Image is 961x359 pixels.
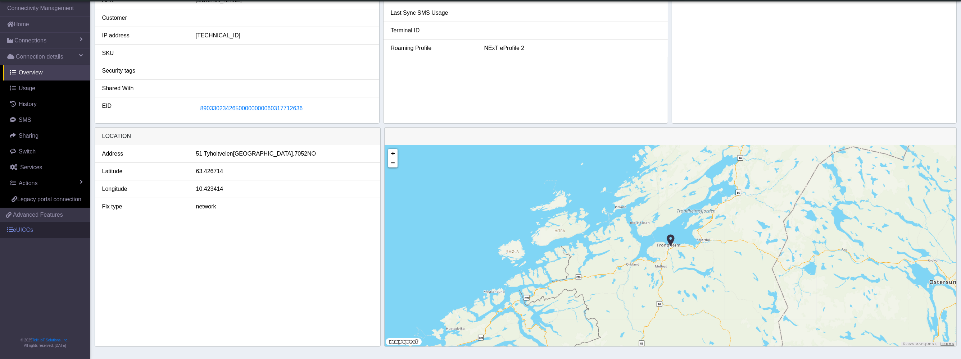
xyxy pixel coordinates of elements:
div: 10.423414 [191,185,378,193]
span: Actions [19,180,37,186]
div: Longitude [97,185,191,193]
a: History [3,96,90,112]
span: Advanced Features [13,211,63,219]
a: Sharing [3,128,90,144]
div: 63.426714 [191,167,378,176]
a: Services [3,160,90,175]
span: 7052 [294,149,307,158]
span: NO [307,149,316,158]
div: Roaming Profile [385,44,479,52]
a: SMS [3,112,90,128]
span: Connection details [16,52,63,61]
span: Connections [14,36,46,45]
a: Zoom in [388,149,398,158]
a: Terms [941,342,955,346]
span: 51 Tyholtveien [196,149,233,158]
div: Fix type [97,202,191,211]
div: IP address [97,31,190,40]
span: Services [20,164,42,170]
div: SKU [97,49,190,57]
div: NExT eProfile 2 [479,44,666,52]
span: [GEOGRAPHIC_DATA], [233,149,294,158]
div: ©2025 MapQuest, | [901,342,956,346]
a: Switch [3,144,90,160]
span: Sharing [19,133,38,139]
div: EID [97,102,190,115]
div: Terminal ID [385,26,479,35]
a: Actions [3,175,90,191]
div: Last Sync SMS Usage [385,9,479,17]
button: 89033023426500000000060317712636 [195,102,307,115]
span: Usage [19,85,35,91]
div: Security tags [97,66,190,75]
div: LOCATION [95,128,380,145]
div: network [191,202,378,211]
span: Legacy portal connection [17,196,81,202]
a: Zoom out [388,158,398,167]
div: Latitude [97,167,191,176]
span: Overview [19,69,43,75]
a: Overview [3,65,90,80]
a: Usage [3,80,90,96]
span: 89033023426500000000060317712636 [200,105,303,111]
a: Telit IoT Solutions, Inc. [32,338,68,342]
div: Customer [97,14,190,22]
span: History [19,101,37,107]
span: SMS [19,117,31,123]
span: Switch [19,148,36,155]
div: Shared With [97,84,190,93]
div: Address [97,149,191,158]
div: [TECHNICAL_ID] [190,31,377,40]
